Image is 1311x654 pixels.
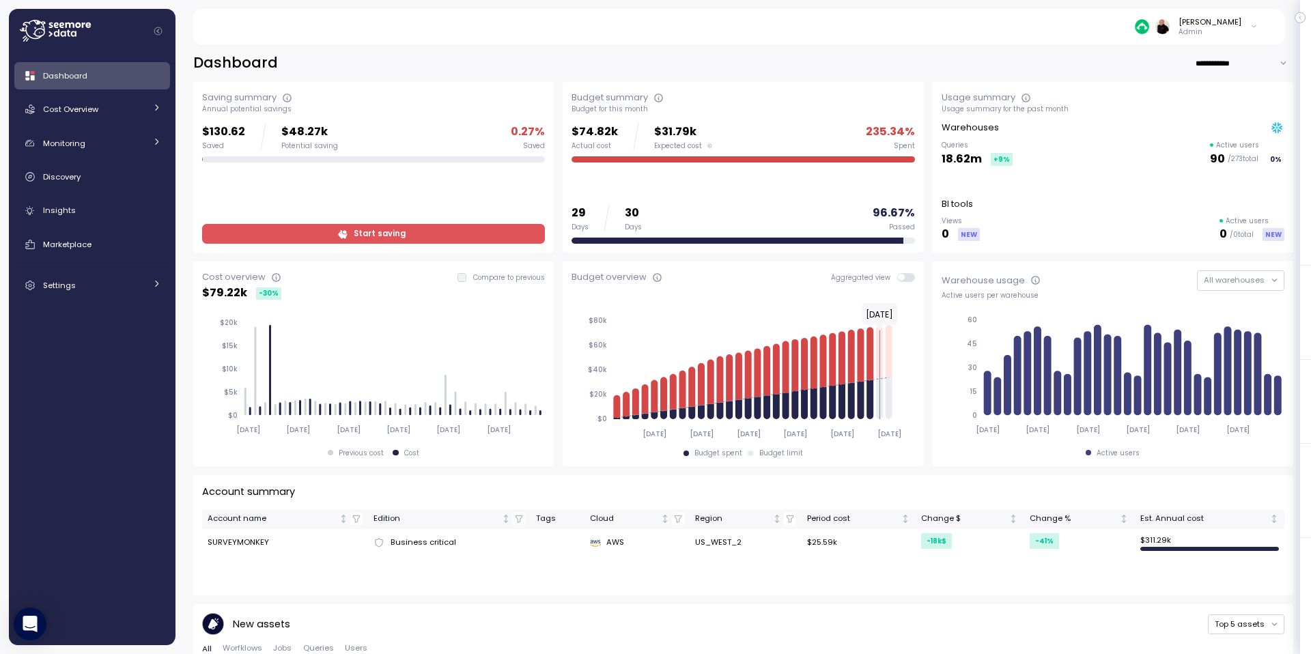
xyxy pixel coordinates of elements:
[43,104,98,115] span: Cost Overview
[660,514,670,524] div: Not sorted
[972,411,977,420] tspan: 0
[694,449,742,458] div: Budget spent
[572,104,914,114] div: Budget for this month
[14,96,170,123] a: Cost Overview
[202,645,212,653] span: All
[337,425,361,434] tspan: [DATE]
[643,429,666,438] tspan: [DATE]
[14,272,170,299] a: Settings
[43,205,76,216] span: Insights
[1155,19,1170,33] img: ALV-UjUlNUZ9mvm4TfbIlxrPMCminNbPU5187EZaKUzYJxdj7WkZLT6SlSpDw-4KylEPvhqY1aSQNJoiu9R1uxHBGfNdU18kc...
[625,204,642,223] p: 30
[759,449,803,458] div: Budget limit
[589,390,607,399] tspan: $20k
[14,163,170,190] a: Discovery
[202,91,277,104] div: Saving summary
[228,411,238,420] tspan: $0
[783,429,807,438] tspan: [DATE]
[14,608,46,640] div: Open Intercom Messenger
[695,513,770,525] div: Region
[589,341,607,350] tspan: $60k
[942,274,1025,287] div: Warehouse usage
[404,449,419,458] div: Cost
[1134,509,1284,529] th: Est. Annual costNot sorted
[281,141,338,151] div: Potential saving
[1204,274,1265,285] span: All warehouses
[256,287,281,300] div: -30 %
[942,141,1013,150] p: Queries
[970,387,977,396] tspan: 15
[942,91,1015,104] div: Usage summary
[43,70,87,81] span: Dashboard
[523,141,545,151] div: Saved
[942,121,999,134] p: Warehouses
[1220,225,1227,244] p: 0
[976,425,1000,434] tspan: [DATE]
[921,533,952,549] div: -18k $
[889,223,915,232] div: Passed
[202,509,368,529] th: Account nameNot sorted
[877,429,901,438] tspan: [DATE]
[1197,270,1284,290] button: All warehouses
[589,316,607,325] tspan: $80k
[339,514,348,524] div: Not sorted
[1030,533,1059,549] div: -41 %
[236,425,260,434] tspan: [DATE]
[222,341,238,350] tspan: $15k
[437,425,461,434] tspan: [DATE]
[772,514,782,524] div: Not sorted
[942,225,949,244] p: 0
[866,123,915,141] p: 235.34 %
[1026,425,1049,434] tspan: [DATE]
[572,204,589,223] p: 29
[916,509,1024,529] th: Change $Not sorted
[1267,153,1284,166] div: 0 %
[222,365,238,373] tspan: $10k
[654,123,712,141] p: $31.79k
[43,171,81,182] span: Discovery
[690,509,801,529] th: RegionNot sorted
[590,537,684,549] div: AWS
[958,228,980,241] div: NEW
[224,388,238,397] tspan: $5k
[488,425,511,434] tspan: [DATE]
[572,141,618,151] div: Actual cost
[1226,425,1250,434] tspan: [DATE]
[202,123,245,141] p: $130.62
[193,53,278,73] h2: Dashboard
[1216,141,1259,150] p: Active users
[233,616,290,632] p: New assets
[202,484,295,500] p: Account summary
[873,204,915,223] p: 96.67 %
[901,514,910,524] div: Not sorted
[1126,425,1150,434] tspan: [DATE]
[208,513,337,525] div: Account name
[1134,529,1284,556] td: $ 311.29k
[202,270,266,284] div: Cost overview
[866,309,894,320] text: [DATE]
[202,284,247,302] p: $ 79.22k
[43,138,85,149] span: Monitoring
[1135,19,1149,33] img: 687cba7b7af778e9efcde14e.PNG
[654,141,702,151] span: Expected cost
[584,509,690,529] th: CloudNot sorted
[802,509,916,529] th: Period costNot sorted
[14,231,170,258] a: Marketplace
[572,123,618,141] p: $74.82k
[590,513,659,525] div: Cloud
[894,141,915,151] div: Spent
[1269,514,1279,524] div: Not sorted
[967,339,977,348] tspan: 45
[991,153,1013,166] div: +9 %
[373,513,499,525] div: Edition
[588,365,607,374] tspan: $40k
[202,104,545,114] div: Annual potential savings
[690,429,714,438] tspan: [DATE]
[1176,425,1200,434] tspan: [DATE]
[1226,216,1269,226] p: Active users
[43,239,91,250] span: Marketplace
[303,644,334,652] span: Queries
[831,273,897,282] span: Aggregated view
[802,529,916,556] td: $25.59k
[391,537,456,549] span: Business critical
